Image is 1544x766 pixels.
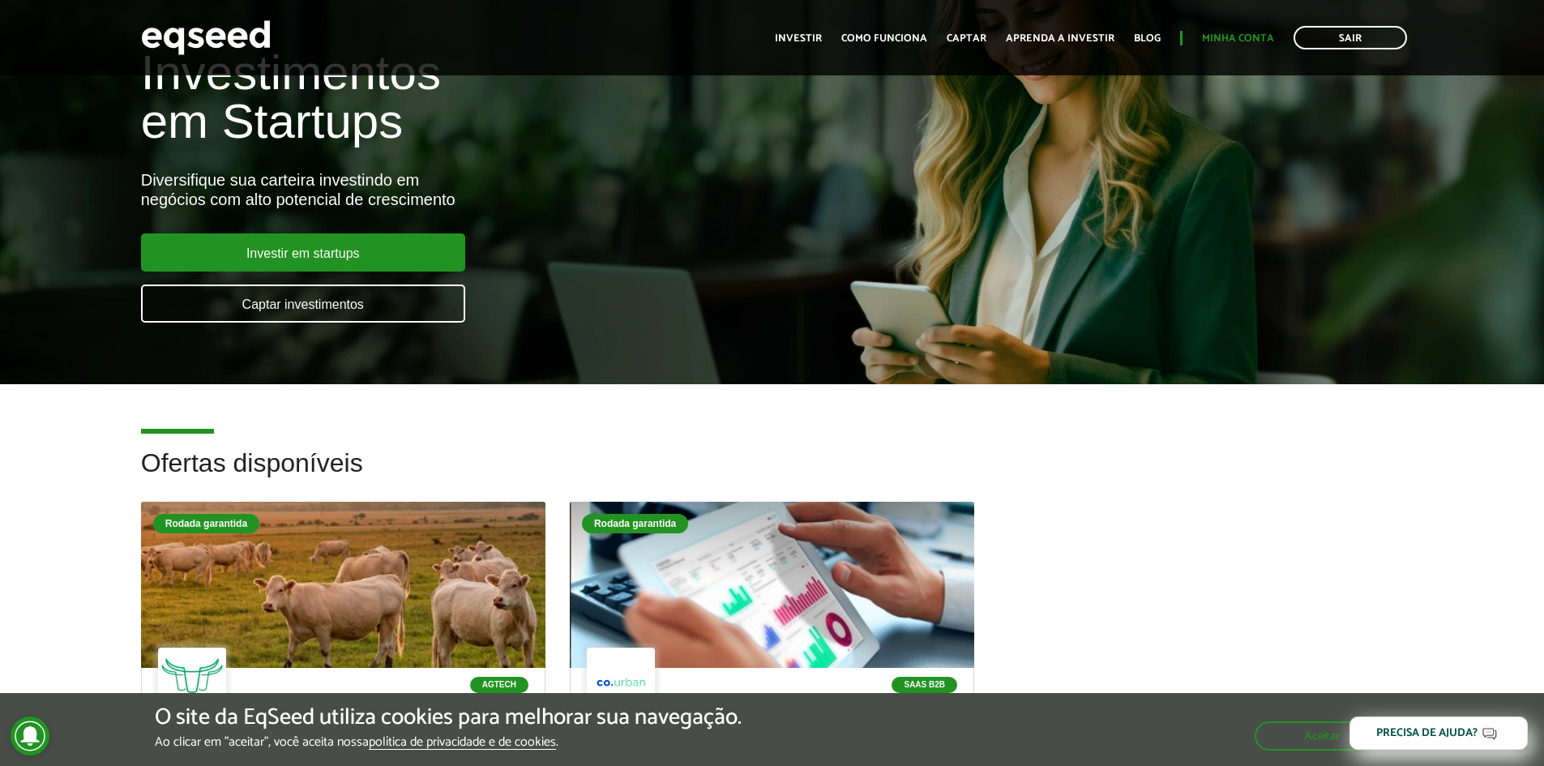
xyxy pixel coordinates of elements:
a: Aprenda a investir [1006,33,1114,44]
a: Minha conta [1202,33,1274,44]
div: Rodada garantida [153,514,259,533]
h5: O site da EqSeed utiliza cookies para melhorar sua navegação. [155,705,742,730]
h1: Investimentos em Startups [141,49,889,146]
a: Como funciona [841,33,927,44]
div: Diversifique sua carteira investindo em negócios com alto potencial de crescimento [141,170,889,209]
a: Captar investimentos [141,285,465,323]
p: Agtech [470,677,528,693]
a: Captar [947,33,986,44]
a: Investir em startups [141,233,465,272]
h2: Ofertas disponíveis [141,449,1404,502]
a: Blog [1134,33,1161,44]
a: política de privacidade e de cookies [369,736,556,750]
p: Ao clicar em "aceitar", você aceita nossa . [155,734,742,750]
button: Aceitar [1255,721,1390,751]
a: Investir [775,33,822,44]
img: EqSeed [141,16,271,59]
div: Rodada garantida [582,514,688,533]
p: SaaS B2B [892,677,957,693]
a: Sair [1294,26,1407,49]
